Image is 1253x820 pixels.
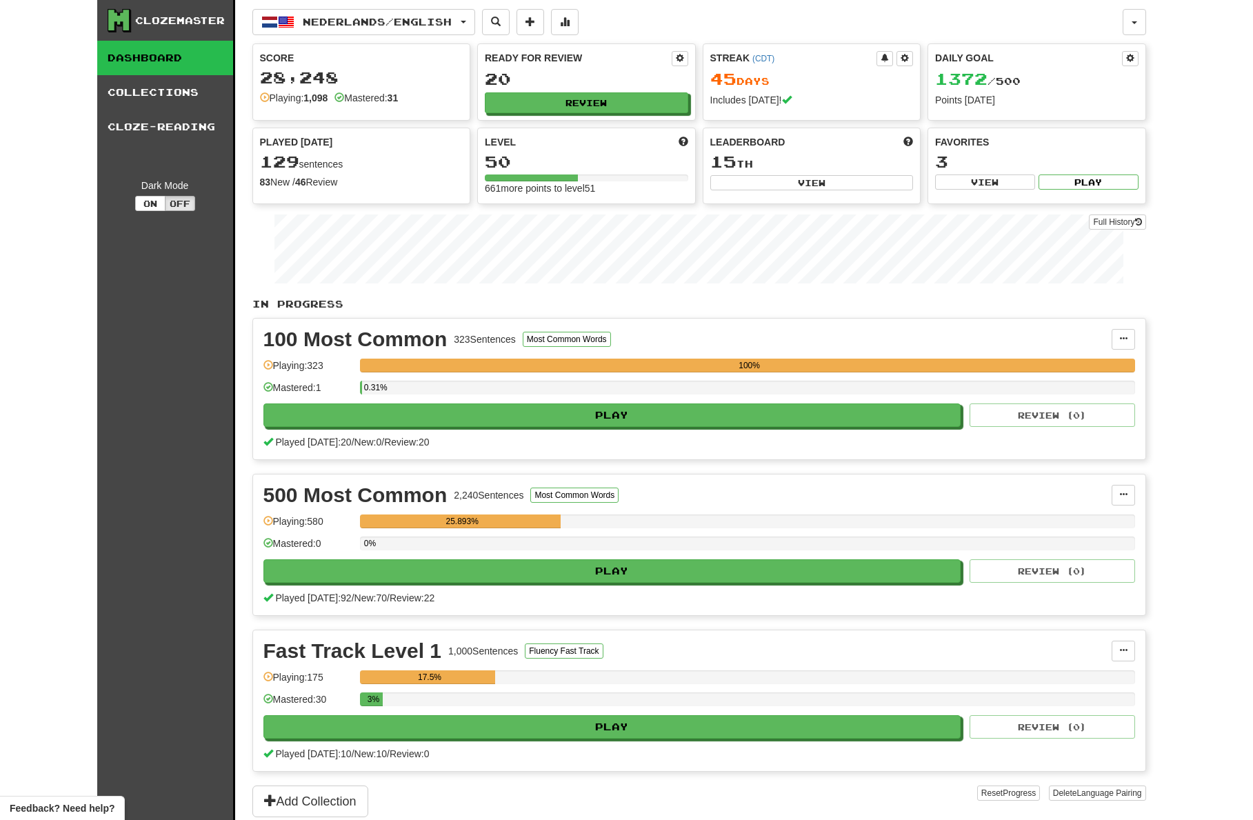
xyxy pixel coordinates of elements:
[352,437,354,448] span: /
[295,177,306,188] strong: 46
[263,641,442,661] div: Fast Track Level 1
[970,715,1135,739] button: Review (0)
[935,75,1021,87] span: / 500
[387,748,390,759] span: /
[252,297,1146,311] p: In Progress
[387,592,390,603] span: /
[935,93,1139,107] div: Points [DATE]
[485,135,516,149] span: Level
[485,51,672,65] div: Ready for Review
[263,329,448,350] div: 100 Most Common
[710,153,914,171] div: th
[485,153,688,170] div: 50
[263,359,353,381] div: Playing: 323
[935,69,988,88] span: 1372
[364,359,1135,372] div: 100%
[935,51,1122,66] div: Daily Goal
[260,51,463,65] div: Score
[364,692,383,706] div: 3%
[260,152,299,171] span: 129
[260,91,328,105] div: Playing:
[275,592,351,603] span: Played [DATE]: 92
[1076,788,1141,798] span: Language Pairing
[263,559,961,583] button: Play
[935,174,1035,190] button: View
[364,670,495,684] div: 17.5%
[263,537,353,559] div: Mastered: 0
[903,135,913,149] span: This week in points, UTC
[135,14,225,28] div: Clozemaster
[530,488,619,503] button: Most Common Words
[390,748,430,759] span: Review: 0
[364,514,561,528] div: 25.893%
[263,692,353,715] div: Mastered: 30
[263,670,353,693] div: Playing: 175
[388,92,399,103] strong: 31
[935,153,1139,170] div: 3
[523,332,611,347] button: Most Common Words
[263,715,961,739] button: Play
[679,135,688,149] span: Score more points to level up
[263,514,353,537] div: Playing: 580
[448,644,518,658] div: 1,000 Sentences
[354,748,387,759] span: New: 10
[970,403,1135,427] button: Review (0)
[303,92,328,103] strong: 1,098
[263,381,353,403] div: Mastered: 1
[354,437,382,448] span: New: 0
[334,91,398,105] div: Mastered:
[970,559,1135,583] button: Review (0)
[485,92,688,113] button: Review
[165,196,195,211] button: Off
[275,437,351,448] span: Played [DATE]: 20
[252,9,475,35] button: Nederlands/English
[263,403,961,427] button: Play
[517,9,544,35] button: Add sentence to collection
[454,332,516,346] div: 323 Sentences
[352,592,354,603] span: /
[260,175,463,189] div: New / Review
[354,592,387,603] span: New: 70
[1089,214,1145,230] a: Full History
[710,70,914,88] div: Day s
[135,196,166,211] button: On
[108,179,223,192] div: Dark Mode
[485,181,688,195] div: 661 more points to level 51
[263,485,448,506] div: 500 Most Common
[97,110,233,144] a: Cloze-Reading
[384,437,429,448] span: Review: 20
[454,488,523,502] div: 2,240 Sentences
[482,9,510,35] button: Search sentences
[260,177,271,188] strong: 83
[10,801,114,815] span: Open feedback widget
[381,437,384,448] span: /
[485,70,688,88] div: 20
[260,153,463,171] div: sentences
[303,16,452,28] span: Nederlands / English
[710,175,914,190] button: View
[752,54,774,63] a: (CDT)
[390,592,434,603] span: Review: 22
[525,643,603,659] button: Fluency Fast Track
[1039,174,1139,190] button: Play
[1003,788,1036,798] span: Progress
[352,748,354,759] span: /
[977,786,1040,801] button: ResetProgress
[710,69,736,88] span: 45
[252,786,368,817] button: Add Collection
[97,75,233,110] a: Collections
[710,152,736,171] span: 15
[710,51,877,65] div: Streak
[275,748,351,759] span: Played [DATE]: 10
[97,41,233,75] a: Dashboard
[935,135,1139,149] div: Favorites
[260,69,463,86] div: 28,248
[710,135,785,149] span: Leaderboard
[551,9,579,35] button: More stats
[710,93,914,107] div: Includes [DATE]!
[1049,786,1146,801] button: DeleteLanguage Pairing
[260,135,333,149] span: Played [DATE]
